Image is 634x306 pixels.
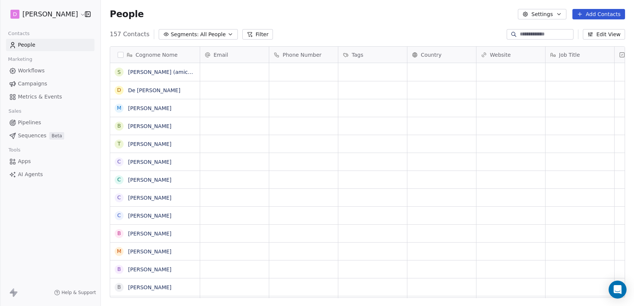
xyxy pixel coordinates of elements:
a: [PERSON_NAME] [128,213,171,219]
div: Country [407,47,476,63]
span: People [18,41,35,49]
span: D [13,10,17,18]
span: 157 Contacts [110,30,149,39]
div: B [117,229,121,237]
a: [PERSON_NAME] [128,105,171,111]
button: Filter [242,29,273,40]
a: [PERSON_NAME] [128,195,171,201]
div: S [118,68,121,76]
span: Workflows [18,67,45,75]
div: B [117,122,121,130]
div: Website [476,47,545,63]
span: People [110,9,144,20]
div: Job Title [546,47,614,63]
a: De [PERSON_NAME] [128,87,180,93]
div: M [117,247,121,255]
button: D[PERSON_NAME] [9,8,80,21]
span: Email [214,51,228,59]
span: Website [490,51,511,59]
span: All People [200,31,226,38]
a: [PERSON_NAME] [128,249,171,255]
div: Email [200,47,269,63]
span: Segments: [171,31,199,38]
div: grid [110,63,200,298]
a: People [6,39,94,51]
a: Help & Support [54,290,96,296]
div: C [117,212,121,219]
a: Workflows [6,65,94,77]
span: Tags [352,51,363,59]
span: Marketing [5,54,35,65]
div: C [117,194,121,202]
span: AI Agents [18,171,43,178]
span: Metrics & Events [18,93,62,101]
span: Job Title [559,51,580,59]
div: Phone Number [269,47,338,63]
div: T [118,140,121,148]
span: Tools [5,144,24,156]
a: Pipelines [6,116,94,129]
a: [PERSON_NAME] [128,159,171,165]
a: Metrics & Events [6,91,94,103]
button: Settings [518,9,566,19]
span: Beta [49,132,64,140]
span: Country [421,51,442,59]
span: [PERSON_NAME] [22,9,78,19]
span: Phone Number [283,51,321,59]
button: Add Contacts [572,9,625,19]
a: [PERSON_NAME] [128,141,171,147]
a: [PERSON_NAME] [128,177,171,183]
span: Apps [18,157,31,165]
a: Apps [6,155,94,168]
div: Open Intercom Messenger [609,281,627,299]
a: Campaigns [6,78,94,90]
a: [PERSON_NAME] [128,231,171,237]
div: B [117,265,121,273]
a: AI Agents [6,168,94,181]
div: Tags [338,47,407,63]
div: Cognome Nome [110,47,200,63]
span: Pipelines [18,119,41,127]
div: B [117,283,121,291]
div: D [117,86,121,94]
span: Sales [5,106,25,117]
span: Sequences [18,132,46,140]
span: Help & Support [62,290,96,296]
a: SequencesBeta [6,129,94,142]
button: Edit View [583,29,625,40]
span: Cognome Nome [136,51,178,59]
div: C [117,176,121,184]
div: M [117,104,121,112]
div: C [117,158,121,166]
a: [PERSON_NAME] [128,284,171,290]
span: Contacts [5,28,33,39]
span: Campaigns [18,80,47,88]
a: [PERSON_NAME] [128,266,171,272]
a: [PERSON_NAME] (amico [PERSON_NAME]) [128,69,238,75]
a: [PERSON_NAME] [128,123,171,129]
